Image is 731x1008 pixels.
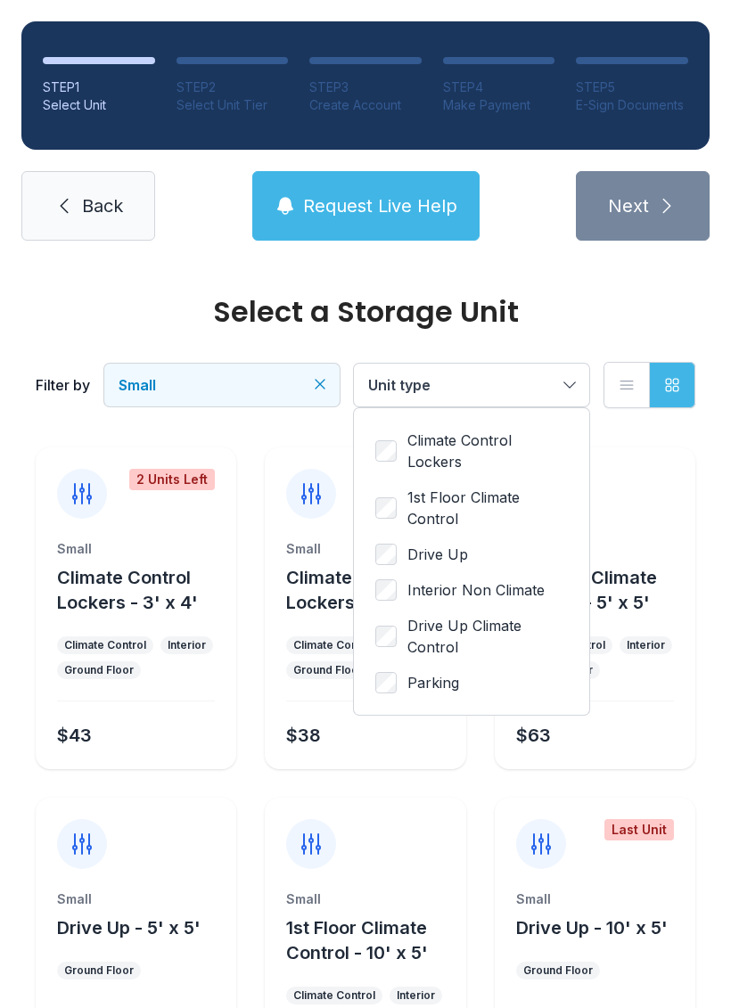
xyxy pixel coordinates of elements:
div: Create Account [309,96,422,114]
span: Back [82,193,123,218]
span: Request Live Help [303,193,457,218]
span: Unit type [368,376,431,394]
span: Next [608,193,649,218]
input: Climate Control Lockers [375,440,397,462]
div: Climate Control [64,638,146,652]
span: Climate Control Lockers - 4' x 4' [286,567,427,613]
span: Small [119,376,156,394]
div: Small [57,890,215,908]
button: Climate Control Lockers - 3' x 4' [57,565,229,615]
span: 1st Floor Climate Control - 10' x 5' [286,917,428,963]
span: Drive Up - 5' x 5' [57,917,201,938]
div: Interior [168,638,206,652]
span: Parking [407,672,459,693]
input: Parking [375,672,397,693]
div: Interior [397,988,435,1003]
button: Unit type [354,364,589,406]
div: Ground Floor [64,963,134,978]
button: Drive Up - 5' x 5' [57,915,201,940]
button: 1st Floor Climate Control - 10' x 5' [286,915,458,965]
div: STEP 2 [177,78,289,96]
div: STEP 5 [576,78,688,96]
div: STEP 1 [43,78,155,96]
span: Interior Non Climate [407,579,545,601]
div: Filter by [36,374,90,396]
span: Drive Up [407,544,468,565]
div: Select a Storage Unit [36,298,695,326]
div: Make Payment [443,96,555,114]
div: STEP 4 [443,78,555,96]
div: Small [286,540,444,558]
div: Ground Floor [64,663,134,677]
button: Drive Up - 10' x 5' [516,915,668,940]
div: 2 Units Left [129,469,215,490]
input: Drive Up Climate Control [375,626,397,647]
div: Small [516,890,674,908]
div: Small [57,540,215,558]
span: Climate Control Lockers [407,430,568,472]
span: Drive Up - 10' x 5' [516,917,668,938]
div: $63 [516,723,551,748]
input: Drive Up [375,544,397,565]
div: $43 [57,723,92,748]
button: Small [104,364,340,406]
div: Interior [627,638,665,652]
button: Clear filters [311,375,329,393]
input: Interior Non Climate [375,579,397,601]
div: Select Unit [43,96,155,114]
div: STEP 3 [309,78,422,96]
button: 1st Floor Climate Control - 5' x 5' [516,565,688,615]
span: Climate Control Lockers - 3' x 4' [57,567,198,613]
span: Drive Up Climate Control [407,615,568,658]
div: $38 [286,723,321,748]
div: Select Unit Tier [177,96,289,114]
span: 1st Floor Climate Control [407,487,568,529]
div: Climate Control [293,638,375,652]
div: Climate Control [293,988,375,1003]
div: Ground Floor [523,963,593,978]
button: Climate Control Lockers - 4' x 4' [286,565,458,615]
div: Small [286,890,444,908]
div: E-Sign Documents [576,96,688,114]
div: Last Unit [604,819,674,840]
div: Small [516,540,674,558]
input: 1st Floor Climate Control [375,497,397,519]
div: Ground Floor [293,663,363,677]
